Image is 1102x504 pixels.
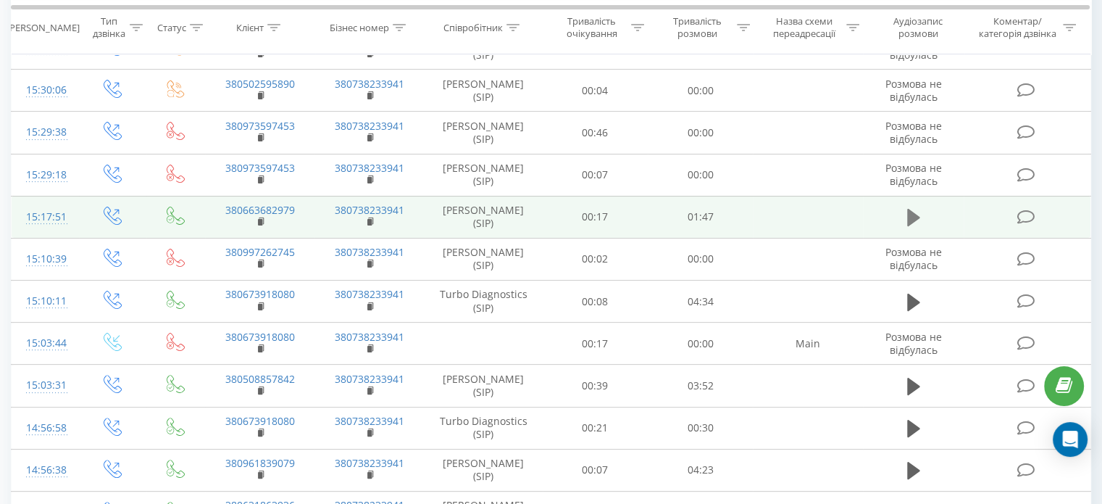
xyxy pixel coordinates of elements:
div: 15:30:06 [26,76,64,104]
td: [PERSON_NAME] (SIP) [425,70,543,112]
a: 380738233941 [335,372,404,386]
td: 00:07 [543,154,648,196]
a: 380738233941 [335,119,404,133]
div: 15:03:44 [26,329,64,358]
div: Назва схеми переадресації [767,15,843,40]
a: 380738233941 [335,414,404,428]
a: 380738233941 [335,161,404,175]
div: Тривалість очікування [556,15,628,40]
td: 00:46 [543,112,648,154]
td: 00:21 [543,407,648,449]
td: Main [753,323,862,365]
div: Тривалість розмови [661,15,733,40]
a: 380961839079 [225,456,295,470]
span: Розмова не відбулась [885,77,942,104]
td: 00:00 [648,112,753,154]
a: 380673918080 [225,330,295,344]
td: 00:00 [648,70,753,112]
td: 03:52 [648,365,753,407]
a: 380973597453 [225,161,295,175]
td: 00:00 [648,238,753,280]
div: 15:03:31 [26,371,64,400]
td: 00:04 [543,70,648,112]
div: 15:29:18 [26,161,64,189]
a: 380997262745 [225,245,295,259]
a: 380738233941 [335,77,404,91]
div: 15:29:38 [26,118,64,146]
a: 380738233941 [335,245,404,259]
a: 380738233941 [335,287,404,301]
div: 14:56:58 [26,414,64,442]
a: 380673918080 [225,287,295,301]
div: Співробітник [443,21,503,33]
div: Бізнес номер [330,21,389,33]
a: 380738233941 [335,203,404,217]
td: 04:34 [648,281,753,323]
td: 04:23 [648,449,753,491]
td: 00:30 [648,407,753,449]
td: Turbo Diagnostics (SIP) [425,281,543,323]
span: Розмова не відбулась [885,245,942,272]
div: 15:10:39 [26,245,64,273]
span: Розмова не відбулась [885,119,942,146]
td: 00:00 [648,323,753,365]
div: Аудіозапис розмови [876,15,961,40]
td: 00:00 [648,154,753,196]
div: Статус [157,21,186,33]
td: 00:08 [543,281,648,323]
div: 14:56:38 [26,456,64,484]
a: 380673918080 [225,414,295,428]
td: 00:17 [543,196,648,238]
td: Turbo Diagnostics (SIP) [425,407,543,449]
a: 380502595890 [225,77,295,91]
a: 380508857842 [225,372,295,386]
div: Коментар/категорія дзвінка [974,15,1059,40]
div: Open Intercom Messenger [1053,422,1088,457]
div: Тип дзвінка [91,15,125,40]
td: 00:39 [543,365,648,407]
a: 380738233941 [335,330,404,344]
td: 00:02 [543,238,648,280]
td: 01:47 [648,196,753,238]
td: [PERSON_NAME] (SIP) [425,238,543,280]
td: [PERSON_NAME] (SIP) [425,365,543,407]
td: [PERSON_NAME] (SIP) [425,154,543,196]
a: 380973597453 [225,119,295,133]
div: 15:17:51 [26,203,64,231]
a: 380738233941 [335,456,404,470]
td: [PERSON_NAME] (SIP) [425,196,543,238]
span: Розмова не відбулась [885,34,942,61]
span: Розмова не відбулась [885,330,942,357]
div: 15:10:11 [26,287,64,315]
td: 00:07 [543,449,648,491]
a: 380663682979 [225,203,295,217]
td: 00:17 [543,323,648,365]
td: [PERSON_NAME] (SIP) [425,449,543,491]
div: [PERSON_NAME] [7,21,80,33]
span: Розмова не відбулась [885,161,942,188]
td: [PERSON_NAME] (SIP) [425,112,543,154]
div: Клієнт [236,21,264,33]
